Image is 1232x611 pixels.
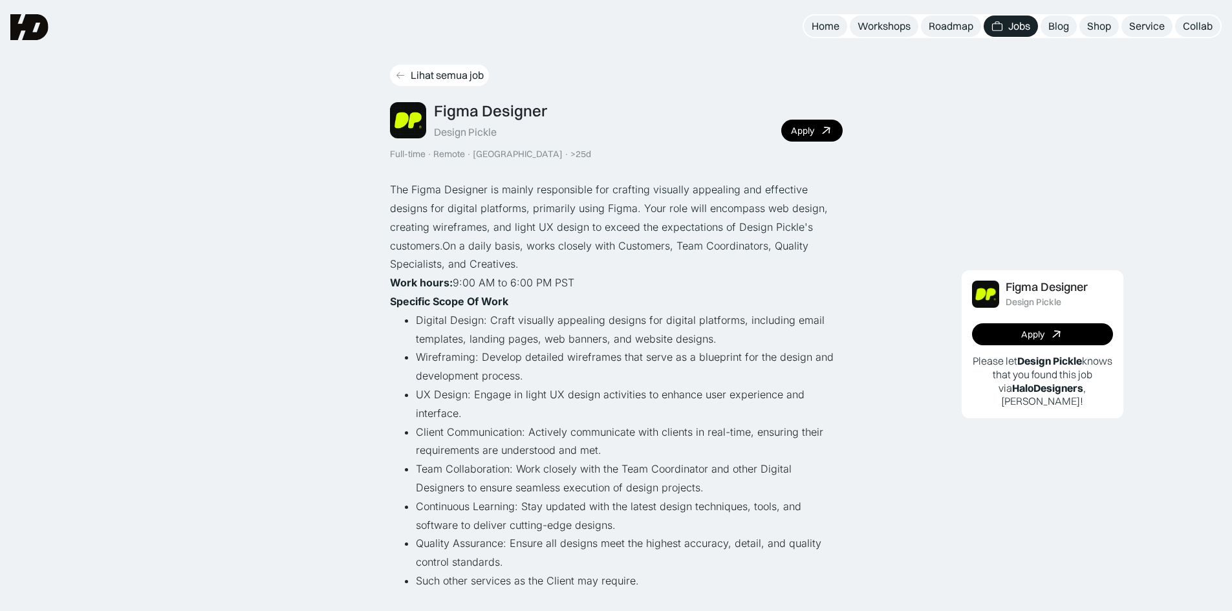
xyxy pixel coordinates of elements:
[1041,16,1077,37] a: Blog
[1079,16,1119,37] a: Shop
[791,125,814,136] div: Apply
[972,354,1113,408] p: Please let knows that you found this job via , [PERSON_NAME]!
[812,19,839,33] div: Home
[850,16,918,37] a: Workshops
[858,19,911,33] div: Workshops
[1021,329,1044,340] div: Apply
[1048,19,1069,33] div: Blog
[390,102,426,138] img: Job Image
[433,149,465,160] div: Remote
[1017,354,1082,367] b: Design Pickle
[984,16,1038,37] a: Jobs
[564,149,569,160] div: ·
[390,292,843,311] p: ‍
[416,497,843,535] li: Continuous Learning: Stay updated with the latest design techniques, tools, and software to deliv...
[427,149,432,160] div: ·
[390,65,489,86] a: Lihat semua job
[972,323,1113,345] a: Apply
[390,273,843,292] p: ‍ 9:00 AM to 6:00 PM PST
[1121,16,1173,37] a: Service
[416,385,843,423] li: UX Design: Engage in light UX design activities to enhance user experience and interface.
[411,69,484,82] div: Lihat semua job
[929,19,973,33] div: Roadmap
[416,348,843,385] li: Wireframing: Develop detailed wireframes that serve as a blueprint for the design and development...
[390,276,453,289] strong: Work hours:
[921,16,981,37] a: Roadmap
[1129,19,1165,33] div: Service
[416,423,843,460] li: Client Communication: Actively communicate with clients in real-time, ensuring their requirements...
[1006,297,1061,308] div: Design Pickle
[390,149,426,160] div: Full-time
[434,125,497,139] div: Design Pickle
[416,311,843,348] li: Digital Design: Craft visually appealing designs for digital platforms, including email templates...
[570,149,591,160] div: >25d
[416,572,843,609] li: Such other services as the Client may require.
[1183,19,1213,33] div: Collab
[804,16,847,37] a: Home
[390,180,843,273] p: The Figma Designer is mainly responsible for crafting visually appealing and effective designs fo...
[390,295,508,308] strong: Specific Scope Of Work
[1006,281,1088,294] div: Figma Designer
[1175,16,1220,37] a: Collab
[434,102,547,120] div: Figma Designer
[1008,19,1030,33] div: Jobs
[416,534,843,572] li: Quality Assurance: Ensure all designs meet the highest accuracy, detail, and quality control stan...
[781,120,843,142] a: Apply
[1012,381,1083,394] b: HaloDesigners
[972,281,999,308] img: Job Image
[416,460,843,497] li: Team Collaboration: Work closely with the Team Coordinator and other Digital Designers to ensure ...
[473,149,563,160] div: [GEOGRAPHIC_DATA]
[466,149,471,160] div: ·
[1087,19,1111,33] div: Shop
